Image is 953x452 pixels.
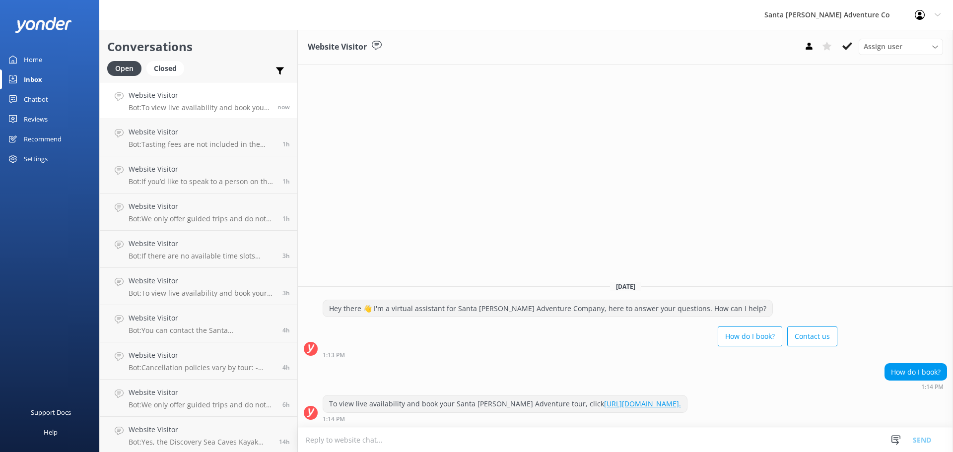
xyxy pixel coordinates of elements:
[282,140,290,148] span: Aug 30 2025 11:45am (UTC -07:00) America/Tijuana
[100,305,297,342] a: Website VisitorBot:You can contact the Santa [PERSON_NAME] Adventure Co. team at [PHONE_NUMBER], ...
[129,289,275,298] p: Bot: To view live availability and book your Santa [PERSON_NAME] Adventure tour, click [URL][DOMA...
[282,400,290,409] span: Aug 30 2025 07:06am (UTC -07:00) America/Tijuana
[129,387,275,398] h4: Website Visitor
[24,129,62,149] div: Recommend
[308,41,367,54] h3: Website Visitor
[787,326,837,346] button: Contact us
[24,89,48,109] div: Chatbot
[107,63,146,73] a: Open
[129,313,275,323] h4: Website Visitor
[129,90,270,101] h4: Website Visitor
[15,17,72,33] img: yonder-white-logo.png
[129,201,275,212] h4: Website Visitor
[100,268,297,305] a: Website VisitorBot:To view live availability and book your Santa [PERSON_NAME] Adventure tour, cl...
[864,41,902,52] span: Assign user
[129,363,275,372] p: Bot: Cancellation policies vary by tour: - Channel Islands tours: Full refunds if canceled at lea...
[323,300,772,317] div: Hey there 👋 I'm a virtual assistant for Santa [PERSON_NAME] Adventure Company, here to answer you...
[279,438,290,446] span: Aug 29 2025 10:35pm (UTC -07:00) America/Tijuana
[610,282,641,291] span: [DATE]
[100,380,297,417] a: Website VisitorBot:We only offer guided trips and do not rent equipment, including surfboards, wi...
[323,352,345,358] strong: 1:13 PM
[100,82,297,119] a: Website VisitorBot:To view live availability and book your Santa [PERSON_NAME] Adventure tour, cl...
[323,416,345,422] strong: 1:14 PM
[129,214,275,223] p: Bot: We only offer guided trips and do not rent equipment. If you're interested in a guided kayak...
[129,275,275,286] h4: Website Visitor
[323,351,837,358] div: Aug 30 2025 01:13pm (UTC -07:00) America/Tijuana
[100,156,297,194] a: Website VisitorBot:If you’d like to speak to a person on the Santa [PERSON_NAME] Adventure Co. te...
[146,61,184,76] div: Closed
[146,63,189,73] a: Closed
[282,289,290,297] span: Aug 30 2025 09:21am (UTC -07:00) America/Tijuana
[604,399,681,408] a: [URL][DOMAIN_NAME].
[282,326,290,334] span: Aug 30 2025 09:01am (UTC -07:00) America/Tijuana
[107,37,290,56] h2: Conversations
[129,326,275,335] p: Bot: You can contact the Santa [PERSON_NAME] Adventure Co. team at [PHONE_NUMBER], or by emailing...
[129,177,275,186] p: Bot: If you’d like to speak to a person on the Santa [PERSON_NAME] Adventure Co. team, please cal...
[100,194,297,231] a: Website VisitorBot:We only offer guided trips and do not rent equipment. If you're interested in ...
[24,50,42,69] div: Home
[282,363,290,372] span: Aug 30 2025 08:54am (UTC -07:00) America/Tijuana
[44,422,58,442] div: Help
[24,149,48,169] div: Settings
[129,424,272,435] h4: Website Visitor
[100,119,297,156] a: Website VisitorBot:Tasting fees are not included in the Wine Country Shuttle price. For accurate ...
[859,39,943,55] div: Assign User
[323,415,687,422] div: Aug 30 2025 01:14pm (UTC -07:00) America/Tijuana
[282,252,290,260] span: Aug 30 2025 10:03am (UTC -07:00) America/Tijuana
[129,350,275,361] h4: Website Visitor
[129,238,275,249] h4: Website Visitor
[282,214,290,223] span: Aug 30 2025 11:25am (UTC -07:00) America/Tijuana
[31,402,71,422] div: Support Docs
[24,69,42,89] div: Inbox
[24,109,48,129] div: Reviews
[129,252,275,260] p: Bot: If there are no available time slots showing online, the trip is likely full. You can reach ...
[100,342,297,380] a: Website VisitorBot:Cancellation policies vary by tour: - Channel Islands tours: Full refunds if c...
[718,326,782,346] button: How do I book?
[277,103,290,111] span: Aug 30 2025 01:14pm (UTC -07:00) America/Tijuana
[129,438,272,447] p: Bot: Yes, the Discovery Sea Caves Kayak Tour includes paddling through scenic sea caves as part o...
[129,127,275,137] h4: Website Visitor
[107,61,141,76] div: Open
[885,383,947,390] div: Aug 30 2025 01:14pm (UTC -07:00) America/Tijuana
[282,177,290,186] span: Aug 30 2025 11:39am (UTC -07:00) America/Tijuana
[323,395,687,412] div: To view live availability and book your Santa [PERSON_NAME] Adventure tour, click
[129,164,275,175] h4: Website Visitor
[129,400,275,409] p: Bot: We only offer guided trips and do not rent equipment, including surfboards, without a lesson.
[921,384,944,390] strong: 1:14 PM
[885,364,947,381] div: How do I book?
[129,103,270,112] p: Bot: To view live availability and book your Santa [PERSON_NAME] Adventure tour, click [URL][DOMA...
[100,231,297,268] a: Website VisitorBot:If there are no available time slots showing online, the trip is likely full. ...
[129,140,275,149] p: Bot: Tasting fees are not included in the Wine Country Shuttle price. For accurate pricing, pleas...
